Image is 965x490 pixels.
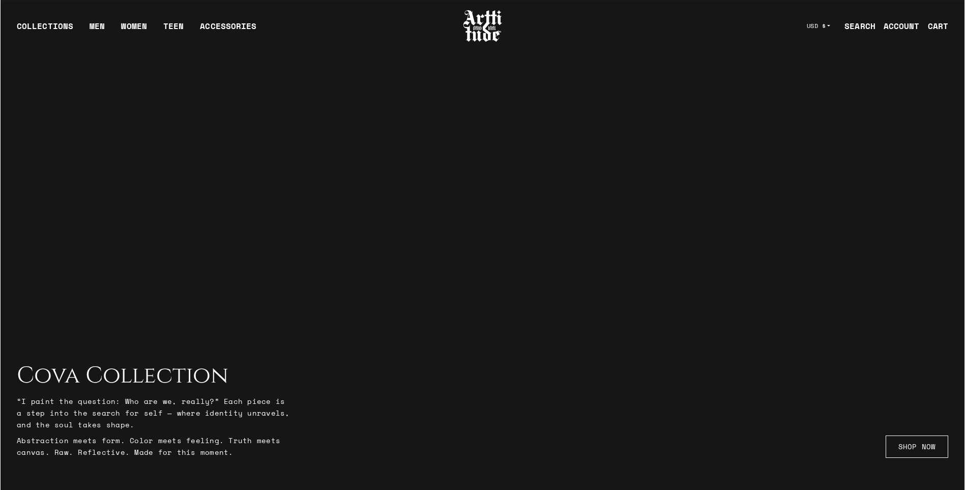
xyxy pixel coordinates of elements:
div: COLLECTIONS [17,20,73,40]
div: CART [928,20,948,32]
a: SHOP NOW [886,435,948,458]
a: WOMEN [121,20,147,40]
div: ACCESSORIES [200,20,256,40]
a: TEEN [163,20,184,40]
span: USD $ [807,22,826,30]
p: Abstraction meets form. Color meets feeling. Truth meets canvas. Raw. Reflective. Made for this m... [17,434,291,458]
h2: Cova Collection [17,363,291,389]
p: “I paint the question: Who are we, really?” Each piece is a step into the search for self — where... [17,395,291,430]
a: MEN [90,20,105,40]
a: ACCOUNT [875,16,920,36]
a: Open cart [920,16,948,36]
img: Arttitude [462,9,503,43]
a: SEARCH [836,16,875,36]
ul: Main navigation [9,20,265,40]
button: USD $ [801,15,837,37]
